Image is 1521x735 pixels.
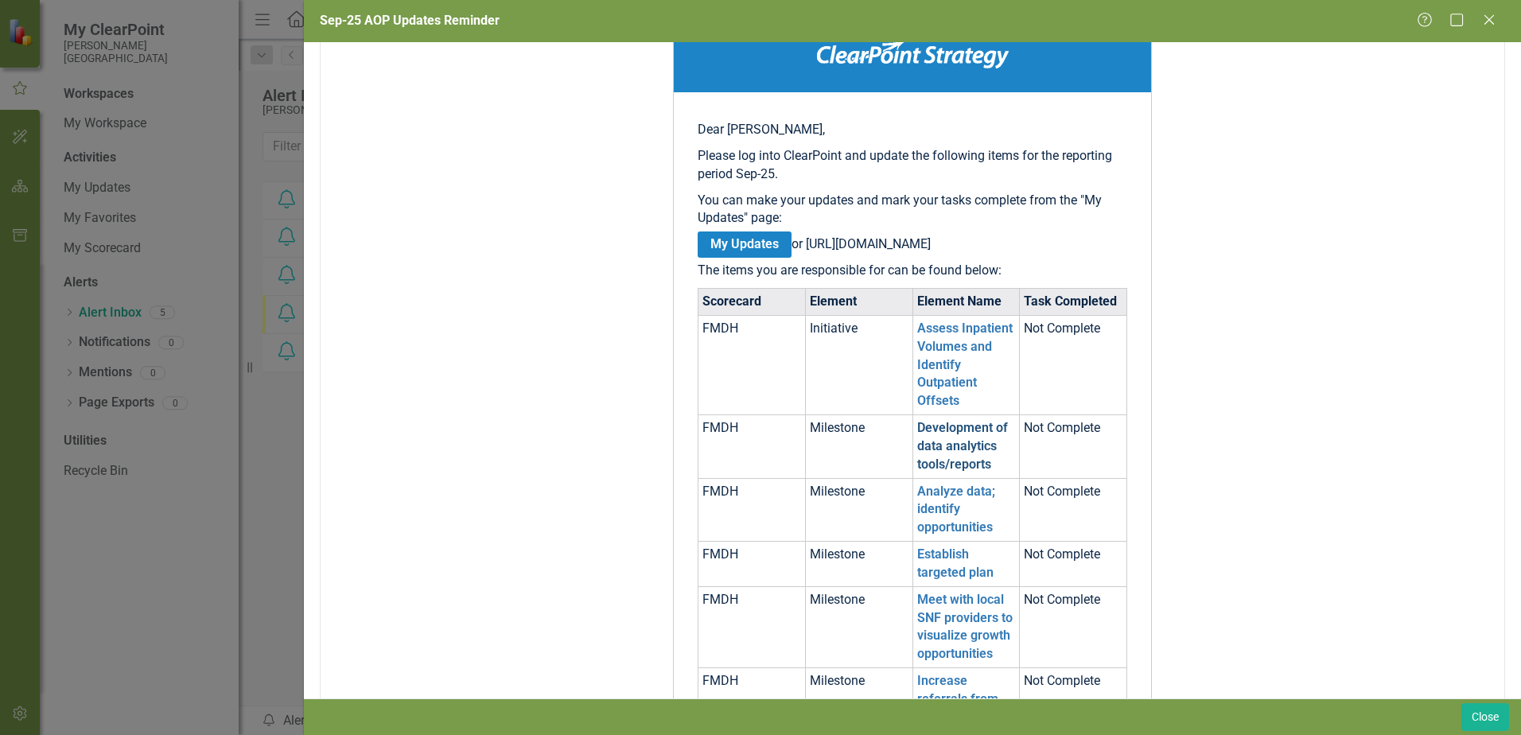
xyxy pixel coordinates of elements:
td: FMDH [698,542,806,587]
th: Element [805,288,912,315]
a: Meet with local SNF providers to visualize growth opportunities [917,592,1013,662]
button: Close [1461,703,1509,731]
a: Development of data analytics tools/reports [917,420,1008,472]
p: Please log into ClearPoint and update the following items for the reporting period Sep-25. [698,147,1127,184]
td: Not Complete [1020,315,1127,414]
td: Not Complete [1020,478,1127,542]
td: Not Complete [1020,415,1127,479]
td: Not Complete [1020,586,1127,667]
th: Task Completed [1020,288,1127,315]
p: The items you are responsible for can be found below: [698,262,1127,280]
a: Establish targeted plan [917,546,994,580]
td: Milestone [805,542,912,587]
a: Assess Inpatient Volumes and Identify Outpatient Offsets [917,321,1013,408]
td: FMDH [698,315,806,414]
th: Scorecard [698,288,806,315]
a: My Updates [698,231,792,258]
td: FMDH [698,478,806,542]
img: ClearPoint Strategy [817,36,1009,68]
td: Initiative [805,315,912,414]
td: FMDH [698,586,806,667]
td: Milestone [805,478,912,542]
td: Milestone [805,586,912,667]
th: Element Name [912,288,1020,315]
p: You can make your updates and mark your tasks complete from the "My Updates" page: [698,192,1127,228]
a: Analyze data; identify opportunities [917,484,995,535]
td: Milestone [805,415,912,479]
span: Sep-25 AOP Updates Reminder [320,13,500,28]
p: or [URL][DOMAIN_NAME] [698,235,1127,254]
td: FMDH [698,415,806,479]
p: Dear [PERSON_NAME], [698,121,1127,139]
td: Not Complete [1020,542,1127,587]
